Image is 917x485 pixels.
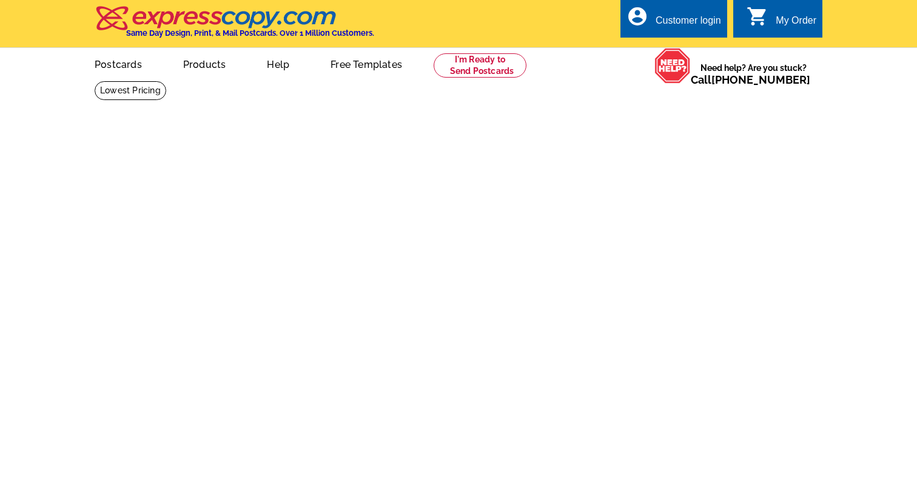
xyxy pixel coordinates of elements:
div: Customer login [656,15,721,32]
a: Help [247,49,309,78]
a: Postcards [75,49,161,78]
i: account_circle [626,5,648,27]
h4: Same Day Design, Print, & Mail Postcards. Over 1 Million Customers. [126,28,374,38]
img: help [654,48,691,84]
div: My Order [776,15,816,32]
a: account_circle Customer login [626,13,721,28]
a: Products [164,49,246,78]
a: Free Templates [311,49,422,78]
a: shopping_cart My Order [747,13,816,28]
span: Need help? Are you stuck? [691,62,816,86]
i: shopping_cart [747,5,768,27]
span: Call [691,73,810,86]
a: [PHONE_NUMBER] [711,73,810,86]
a: Same Day Design, Print, & Mail Postcards. Over 1 Million Customers. [95,15,374,38]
